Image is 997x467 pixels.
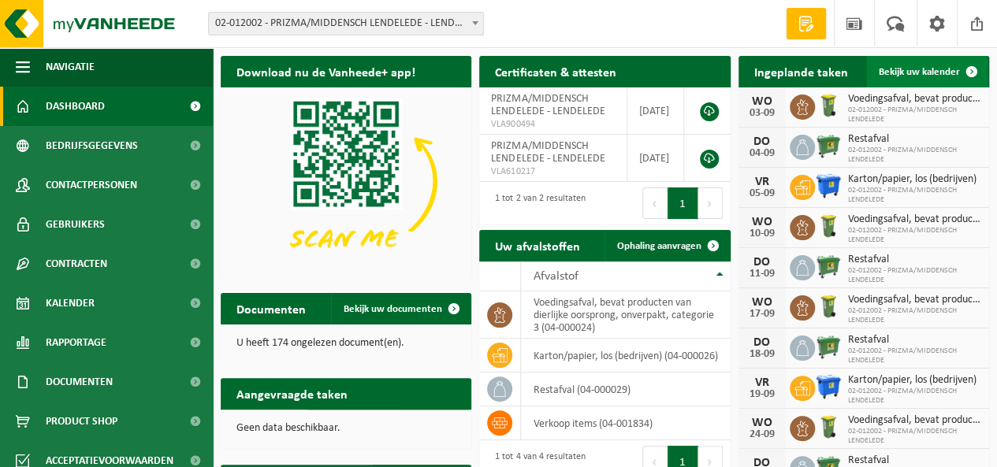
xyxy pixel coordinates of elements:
[521,339,730,372] td: karton/papier, los (bedrijven) (04-000026)
[746,148,778,159] div: 04-09
[491,165,615,178] span: VLA610217
[746,309,778,320] div: 17-09
[746,135,778,148] div: DO
[848,213,981,226] span: Voedingsafval, bevat producten van dierlijke oorsprong, onverpakt, categorie 3
[746,296,778,309] div: WO
[746,336,778,349] div: DO
[746,429,778,440] div: 24-09
[221,378,363,409] h2: Aangevraagde taken
[746,269,778,280] div: 11-09
[479,56,631,87] h2: Certificaten & attesten
[627,135,683,182] td: [DATE]
[746,108,778,119] div: 03-09
[815,92,842,119] img: WB-0140-HPE-GN-50
[848,306,981,325] span: 02-012002 - PRIZMA/MIDDENSCH LENDELEDE
[746,216,778,228] div: WO
[848,93,981,106] span: Voedingsafval, bevat producten van dierlijke oorsprong, onverpakt, categorie 3
[617,241,701,251] span: Ophaling aanvragen
[208,12,484,35] span: 02-012002 - PRIZMA/MIDDENSCH LENDELEDE - LENDELEDE
[746,349,778,360] div: 18-09
[746,228,778,239] div: 10-09
[848,374,981,387] span: Karton/papier, los (bedrijven)
[221,87,471,276] img: Download de VHEPlus App
[46,205,105,244] span: Gebruikers
[746,376,778,389] div: VR
[668,187,698,219] button: 1
[848,133,981,146] span: Restafval
[236,338,456,349] p: U heeft 174 ongelezen document(en).
[815,172,842,199] img: WB-1100-HPE-BE-01
[221,56,431,87] h2: Download nu de Vanheede+ app!
[521,406,730,440] td: verkoop items (04-001834)
[627,87,683,135] td: [DATE]
[533,270,578,283] span: Afvalstof
[738,56,864,87] h2: Ingeplande taken
[848,347,981,365] span: 02-012002 - PRIZMA/MIDDENSCH LENDELEDE
[848,294,981,306] span: Voedingsafval, bevat producten van dierlijke oorsprong, onverpakt, categorie 3
[46,362,113,402] span: Documenten
[46,165,137,205] span: Contactpersonen
[746,95,778,108] div: WO
[848,387,981,406] span: 02-012002 - PRIZMA/MIDDENSCH LENDELEDE
[848,186,981,205] span: 02-012002 - PRIZMA/MIDDENSCH LENDELEDE
[46,47,95,87] span: Navigatie
[479,230,595,261] h2: Uw afvalstoffen
[815,413,842,440] img: WB-0140-HPE-GN-50
[46,87,105,126] span: Dashboard
[491,140,605,165] span: PRIZMA/MIDDENSCH LENDELEDE - LENDELEDE
[848,226,981,245] span: 02-012002 - PRIZMA/MIDDENSCH LENDELEDE
[815,293,842,320] img: WB-0140-HPE-GN-50
[746,389,778,400] div: 19-09
[815,253,842,280] img: WB-0660-HPE-GN-01
[642,187,668,219] button: Previous
[746,176,778,188] div: VR
[848,106,981,124] span: 02-012002 - PRIZMA/MIDDENSCH LENDELEDE
[46,323,106,362] span: Rapportage
[746,417,778,429] div: WO
[848,146,981,165] span: 02-012002 - PRIZMA/MIDDENSCH LENDELEDE
[221,293,322,324] h2: Documenten
[236,423,456,434] p: Geen data beschikbaar.
[848,173,981,186] span: Karton/papier, los (bedrijven)
[491,118,615,131] span: VLA900494
[46,244,107,284] span: Contracten
[605,230,729,261] a: Ophaling aanvragen
[879,67,960,77] span: Bekijk uw kalender
[331,293,470,324] a: Bekijk uw documenten
[46,402,117,441] span: Product Shop
[815,132,842,159] img: WB-0660-HPE-GN-01
[848,254,981,266] span: Restafval
[46,284,95,323] span: Kalender
[848,334,981,347] span: Restafval
[344,304,442,314] span: Bekijk uw documenten
[815,333,842,360] img: WB-0660-HPE-GN-01
[848,414,981,427] span: Voedingsafval, bevat producten van dierlijke oorsprong, onverpakt, categorie 3
[521,372,730,406] td: restafval (04-000029)
[746,256,778,269] div: DO
[746,188,778,199] div: 05-09
[848,266,981,285] span: 02-012002 - PRIZMA/MIDDENSCH LENDELEDE
[866,56,988,87] a: Bekijk uw kalender
[209,13,483,35] span: 02-012002 - PRIZMA/MIDDENSCH LENDELEDE - LENDELEDE
[815,373,842,400] img: WB-1100-HPE-BE-01
[487,186,585,221] div: 1 tot 2 van 2 resultaten
[848,427,981,446] span: 02-012002 - PRIZMA/MIDDENSCH LENDELEDE
[521,291,730,339] td: voedingsafval, bevat producten van dierlijke oorsprong, onverpakt, categorie 3 (04-000024)
[491,93,605,117] span: PRIZMA/MIDDENSCH LENDELEDE - LENDELEDE
[46,126,138,165] span: Bedrijfsgegevens
[698,187,723,219] button: Next
[848,454,981,467] span: Restafval
[815,213,842,239] img: WB-0140-HPE-GN-50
